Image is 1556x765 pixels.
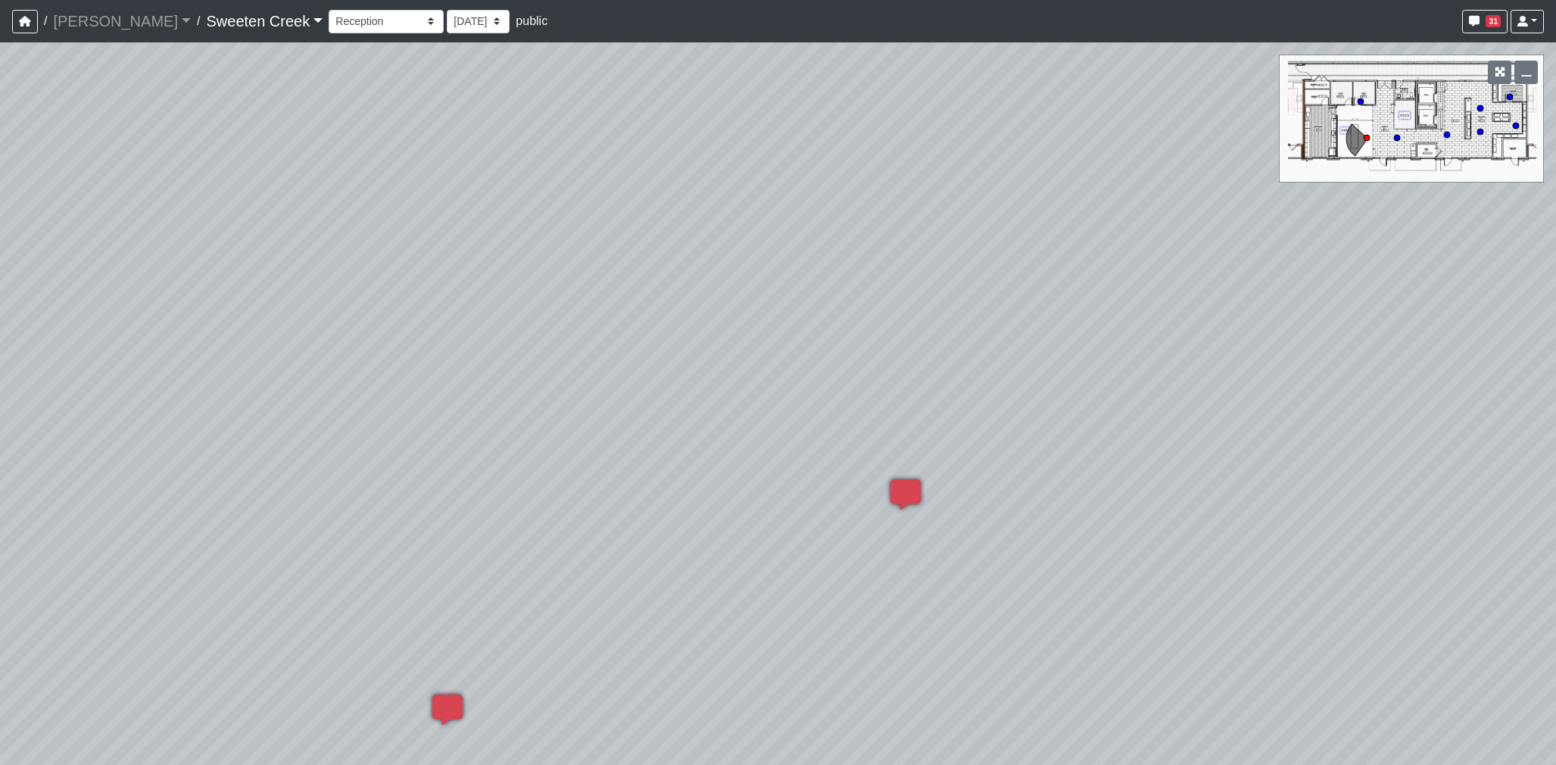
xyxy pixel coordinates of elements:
[516,14,547,27] span: public
[206,6,323,36] a: Sweeten Creek
[38,6,53,36] span: /
[53,6,191,36] a: [PERSON_NAME]
[191,6,206,36] span: /
[11,735,101,765] iframe: Ybug feedback widget
[1462,10,1508,33] button: 31
[1486,15,1501,27] span: 31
